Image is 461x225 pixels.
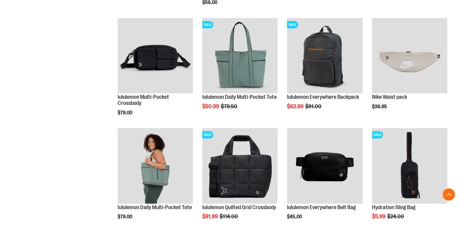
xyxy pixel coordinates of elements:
img: Main view of 2024 Convention Nike Waistpack [372,18,447,93]
a: lululemon Daily Multi-Pocket Tote [118,204,192,210]
img: Product image for Hydration Sling Bag [372,128,447,203]
a: lululemon Daily Multi-Pocket ToteSALE [202,18,278,94]
img: lululemon Everywhere Backpack [287,18,362,93]
span: SALE [287,21,298,28]
span: $81.99 [202,213,219,220]
button: Back To Top [443,188,455,201]
img: lululemon Multi-Pocket Crossbody [118,18,193,93]
img: lululemon Daily Multi-Pocket Tote [202,18,278,93]
img: lululemon Everywhere Belt Bag [287,128,362,203]
span: SALE [202,21,213,28]
a: Main view of 2024 Convention Nike Waistpack [372,18,447,94]
span: $63.99 [287,103,304,109]
a: Hydration Sling Bag [372,204,416,210]
span: $91.00 [305,103,322,109]
span: $36.95 [372,104,388,109]
a: lululemon Everywhere Belt Bag [287,204,356,210]
a: lululemon Daily Multi-Pocket Tote [202,94,277,100]
div: product [369,15,450,125]
span: $45.00 [287,214,303,220]
a: lululemon Quilted Grid Crossbody [202,204,276,210]
a: lululemon Everywhere BackpackSALE [287,18,362,94]
div: product [115,15,196,131]
span: SALE [202,131,213,138]
a: Product image for Hydration Sling BagSALE [372,128,447,204]
span: $5.99 [372,213,386,220]
a: lululemon Everywhere Backpack [287,94,359,100]
img: Main view of 2024 Convention lululemon Daily Multi-Pocket Tote [118,128,193,203]
a: Main view of 2024 Convention lululemon Daily Multi-Pocket Tote [118,128,193,204]
span: $79.00 [118,214,133,220]
span: $79.50 [221,103,238,109]
a: lululemon Multi-Pocket Crossbody [118,18,193,94]
span: $24.00 [387,213,405,220]
span: $114.00 [220,213,239,220]
a: lululemon Multi-Pocket Crossbody [118,94,169,106]
a: lululemon Everywhere Belt Bag [287,128,362,204]
div: product [199,15,281,125]
span: $50.99 [202,103,220,109]
a: Nike Waist pack [372,94,407,100]
span: $79.00 [118,110,133,116]
img: lululemon Quilted Grid Crossbody [202,128,278,203]
span: SALE [372,131,383,138]
div: product [284,15,365,125]
a: lululemon Quilted Grid CrossbodySALE [202,128,278,204]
